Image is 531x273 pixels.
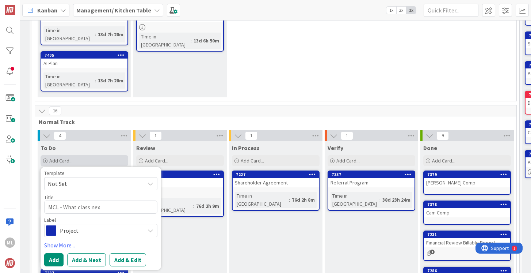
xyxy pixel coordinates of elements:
[38,3,40,9] div: 1
[44,171,65,176] span: Template
[5,5,15,15] img: Visit kanbanzone.com
[328,178,415,187] div: Referral Program
[233,178,319,187] div: Shareholder Agreement
[136,144,155,152] span: Review
[336,157,360,164] span: Add Card...
[235,192,289,208] div: Time in [GEOGRAPHIC_DATA]
[96,30,125,38] div: 13d 7h 28m
[289,196,290,204] span: :
[424,201,510,217] div: 7378Cam Comp
[49,106,61,115] span: 16
[137,171,223,187] div: 7228RFP
[44,241,157,250] a: Show More...
[48,179,139,188] span: Not Set
[41,52,127,68] div: 7405AI Plan
[136,5,224,52] a: Exec DinnerTime in [GEOGRAPHIC_DATA]:13d 6h 50m
[328,171,415,178] div: 7337
[44,217,56,222] span: Label
[432,157,455,164] span: Add Card...
[41,52,127,59] div: 7405
[427,232,510,237] div: 7231
[424,231,510,238] div: 7231
[194,202,221,210] div: 76d 2h 9m
[232,171,320,211] a: 7227Shareholder AgreementTime in [GEOGRAPHIC_DATA]:76d 2h 8m
[424,201,510,208] div: 7378
[423,144,437,152] span: Done
[424,171,510,178] div: 7379
[424,231,510,247] div: 7231Financial Review Billable Report
[5,238,15,248] div: ML
[424,238,510,247] div: Financial Review Billable Report
[423,201,511,225] a: 7378Cam Comp
[41,51,128,91] a: 7405AI PlanTime in [GEOGRAPHIC_DATA]:13d 7h 28m
[49,157,73,164] span: Add Card...
[233,171,319,187] div: 7227Shareholder Agreement
[43,72,95,89] div: Time in [GEOGRAPHIC_DATA]
[191,37,192,45] span: :
[41,5,128,45] a: Ideal FinancialsTime in [GEOGRAPHIC_DATA]:13d 7h 28m
[290,196,317,204] div: 76d 2h 8m
[192,37,221,45] div: 13d 6h 50m
[44,201,157,214] textarea: MCL - What class nex
[328,171,415,187] div: 7337Referral Program
[45,53,127,58] div: 7405
[379,196,381,204] span: :
[137,171,223,178] div: 7228
[15,1,33,10] span: Support
[41,59,127,68] div: AI Plan
[193,202,194,210] span: :
[423,171,511,195] a: 7379[PERSON_NAME] Comp
[43,26,95,42] div: Time in [GEOGRAPHIC_DATA]
[430,250,435,254] span: 1
[60,225,141,236] span: Project
[232,144,260,152] span: In Process
[236,172,319,177] div: 7227
[139,33,191,49] div: Time in [GEOGRAPHIC_DATA]
[44,194,54,201] label: Title
[427,172,510,177] div: 7379
[328,144,343,152] span: Verify
[110,253,146,266] button: Add & Edit
[331,192,379,208] div: Time in [GEOGRAPHIC_DATA]
[424,4,478,17] input: Quick Filter...
[436,131,449,140] span: 9
[145,157,168,164] span: Add Card...
[136,171,224,217] a: 7228RFPTime in [GEOGRAPHIC_DATA]:76d 2h 9m
[241,157,264,164] span: Add Card...
[332,172,415,177] div: 7337
[39,118,507,126] span: Normal Track
[54,131,66,140] span: 4
[44,253,64,266] button: Add
[140,172,223,177] div: 7228
[37,6,57,15] span: Kanban
[149,131,162,140] span: 1
[139,198,193,214] div: Time in [GEOGRAPHIC_DATA]
[424,178,510,187] div: [PERSON_NAME] Comp
[427,202,510,207] div: 7378
[406,7,416,14] span: 3x
[424,171,510,187] div: 7379[PERSON_NAME] Comp
[137,178,223,187] div: RFP
[386,7,396,14] span: 1x
[328,171,415,211] a: 7337Referral ProgramTime in [GEOGRAPHIC_DATA]:38d 23h 24m
[396,7,406,14] span: 2x
[233,171,319,178] div: 7227
[5,258,15,268] img: avatar
[41,144,56,152] span: To Do
[424,208,510,217] div: Cam Comp
[96,76,125,85] div: 13d 7h 28m
[381,196,412,204] div: 38d 23h 24m
[95,30,96,38] span: :
[423,231,511,261] a: 7231Financial Review Billable Report
[341,131,353,140] span: 1
[76,7,151,14] b: Management/ Kitchen Table
[67,253,106,266] button: Add & Next
[95,76,96,85] span: :
[245,131,257,140] span: 1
